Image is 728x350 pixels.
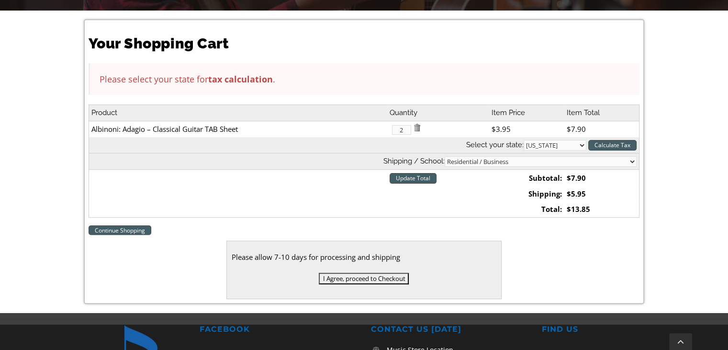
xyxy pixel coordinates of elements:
[89,63,639,95] div: Please select your state for .
[387,105,489,121] th: Quantity
[390,173,437,184] input: Update Total
[564,105,639,121] th: Item Total
[564,121,639,137] td: $7.90
[489,105,564,121] th: Item Price
[89,105,387,121] th: Product
[564,169,639,186] td: $7.90
[200,325,357,335] h2: FACEBOOK
[89,137,639,153] th: Select your state:
[489,121,564,137] td: $3.95
[89,225,151,235] a: Continue Shopping
[319,273,409,284] input: I Agree, proceed to Checkout
[524,140,586,151] select: State billing address
[413,124,421,131] img: Remove Item
[542,325,699,335] h2: FIND US
[413,124,421,134] a: Remove item from cart
[564,186,639,202] td: $5.95
[489,186,564,202] td: Shipping:
[89,121,387,137] td: Albinoni: Adagio – Classical Guitar TAB Sheet
[208,73,273,85] strong: tax calculation
[588,140,637,151] input: Calculate Tax
[89,34,639,54] h1: Your Shopping Cart
[89,153,639,169] th: Shipping / School:
[564,201,639,217] td: $13.85
[232,251,497,263] div: Please allow 7-10 days for processing and shipping
[489,169,564,186] td: Subtotal:
[489,201,564,217] td: Total:
[371,325,528,335] h2: CONTACT US [DATE]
